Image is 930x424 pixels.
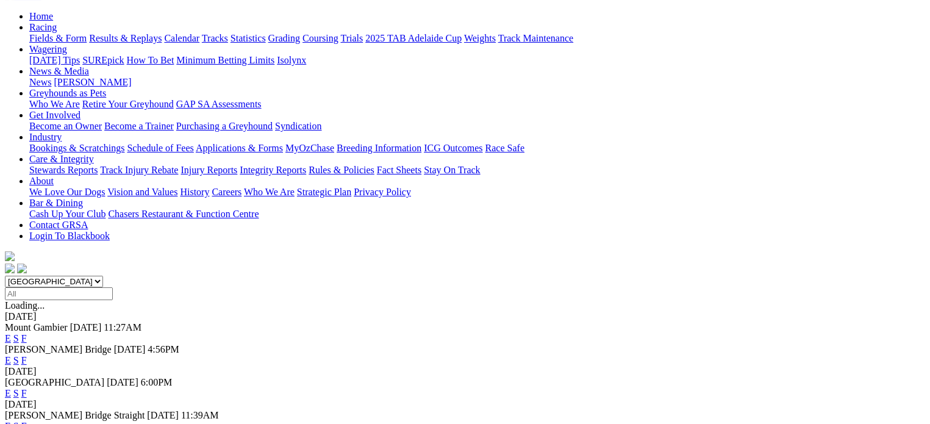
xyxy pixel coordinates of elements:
[29,187,925,198] div: About
[212,187,241,197] a: Careers
[21,388,27,398] a: F
[424,165,480,175] a: Stay On Track
[277,55,306,65] a: Isolynx
[176,121,273,131] a: Purchasing a Greyhound
[29,77,51,87] a: News
[127,143,193,153] a: Schedule of Fees
[354,187,411,197] a: Privacy Policy
[5,410,145,420] span: [PERSON_NAME] Bridge Straight
[29,231,110,241] a: Login To Blackbook
[29,77,925,88] div: News & Media
[275,121,321,131] a: Syndication
[29,209,925,220] div: Bar & Dining
[181,165,237,175] a: Injury Reports
[21,355,27,365] a: F
[5,251,15,261] img: logo-grsa-white.png
[107,187,177,197] a: Vision and Values
[196,143,283,153] a: Applications & Forms
[424,143,482,153] a: ICG Outcomes
[100,165,178,175] a: Track Injury Rebate
[13,388,19,398] a: S
[29,154,94,164] a: Care & Integrity
[29,165,925,176] div: Care & Integrity
[29,143,925,154] div: Industry
[104,121,174,131] a: Become a Trainer
[141,377,173,387] span: 6:00PM
[114,344,146,354] span: [DATE]
[498,33,573,43] a: Track Maintenance
[5,333,11,343] a: E
[21,333,27,343] a: F
[297,187,351,197] a: Strategic Plan
[29,220,88,230] a: Contact GRSA
[29,132,62,142] a: Industry
[5,377,104,387] span: [GEOGRAPHIC_DATA]
[147,410,179,420] span: [DATE]
[202,33,228,43] a: Tracks
[5,344,112,354] span: [PERSON_NAME] Bridge
[13,355,19,365] a: S
[127,55,174,65] a: How To Bet
[164,33,199,43] a: Calendar
[89,33,162,43] a: Results & Replays
[485,143,524,153] a: Race Safe
[29,187,105,197] a: We Love Our Dogs
[268,33,300,43] a: Grading
[29,66,89,76] a: News & Media
[244,187,295,197] a: Who We Are
[5,388,11,398] a: E
[5,366,925,377] div: [DATE]
[29,121,102,131] a: Become an Owner
[5,355,11,365] a: E
[176,55,274,65] a: Minimum Betting Limits
[29,99,80,109] a: Who We Are
[29,33,87,43] a: Fields & Form
[337,143,421,153] a: Breeding Information
[180,187,209,197] a: History
[29,198,83,208] a: Bar & Dining
[29,11,53,21] a: Home
[240,165,306,175] a: Integrity Reports
[29,99,925,110] div: Greyhounds as Pets
[104,322,141,332] span: 11:27AM
[302,33,338,43] a: Coursing
[17,264,27,273] img: twitter.svg
[5,264,15,273] img: facebook.svg
[5,311,925,322] div: [DATE]
[108,209,259,219] a: Chasers Restaurant & Function Centre
[181,410,219,420] span: 11:39AM
[29,55,925,66] div: Wagering
[148,344,179,354] span: 4:56PM
[5,300,45,311] span: Loading...
[70,322,102,332] span: [DATE]
[5,322,68,332] span: Mount Gambier
[176,99,262,109] a: GAP SA Assessments
[29,165,98,175] a: Stewards Reports
[29,55,80,65] a: [DATE] Tips
[231,33,266,43] a: Statistics
[29,121,925,132] div: Get Involved
[82,99,174,109] a: Retire Your Greyhound
[285,143,334,153] a: MyOzChase
[309,165,374,175] a: Rules & Policies
[29,33,925,44] div: Racing
[340,33,363,43] a: Trials
[29,209,106,219] a: Cash Up Your Club
[377,165,421,175] a: Fact Sheets
[54,77,131,87] a: [PERSON_NAME]
[82,55,124,65] a: SUREpick
[29,44,67,54] a: Wagering
[29,88,106,98] a: Greyhounds as Pets
[29,143,124,153] a: Bookings & Scratchings
[5,399,925,410] div: [DATE]
[5,287,113,300] input: Select date
[29,110,80,120] a: Get Involved
[464,33,496,43] a: Weights
[365,33,462,43] a: 2025 TAB Adelaide Cup
[13,333,19,343] a: S
[29,22,57,32] a: Racing
[107,377,138,387] span: [DATE]
[29,176,54,186] a: About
